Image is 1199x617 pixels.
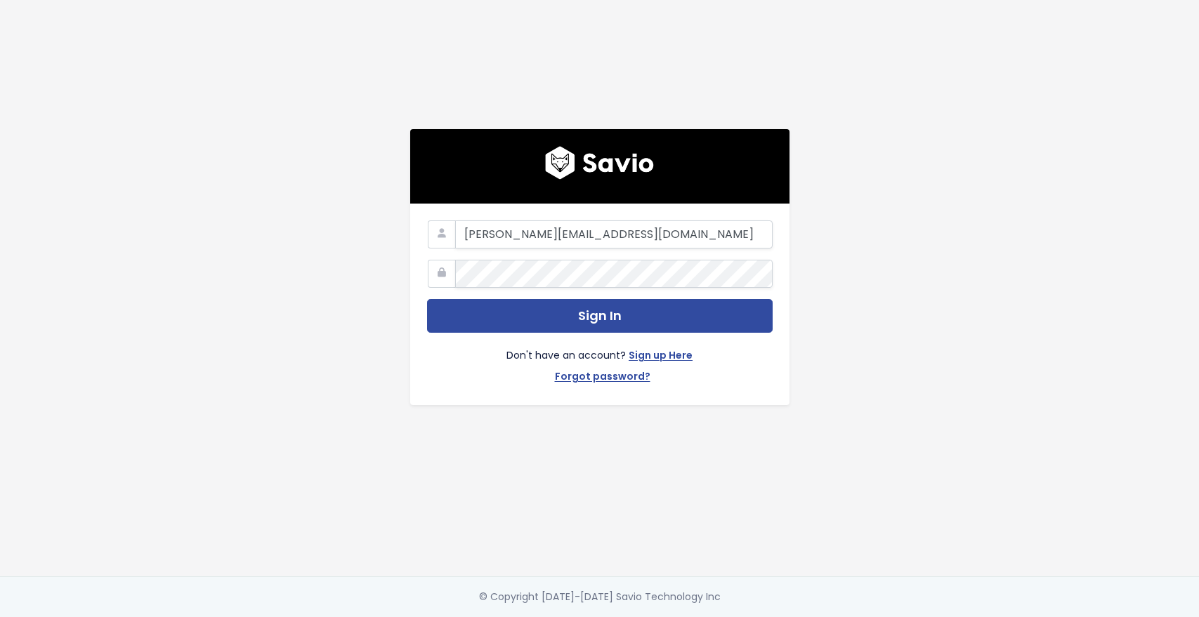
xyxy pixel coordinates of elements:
div: Don't have an account? [427,333,773,387]
button: Sign In [427,299,773,333]
div: © Copyright [DATE]-[DATE] Savio Technology Inc [479,588,721,606]
img: logo600x187.a314fd40982d.png [545,146,654,180]
input: Your Work Email Address [455,220,773,248]
a: Forgot password? [555,368,650,388]
a: Sign up Here [629,347,693,367]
